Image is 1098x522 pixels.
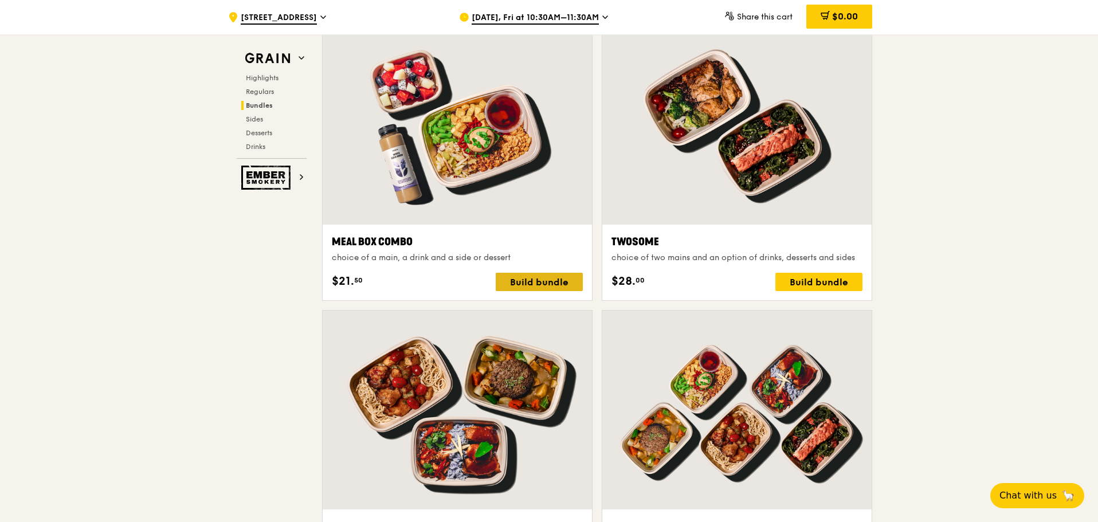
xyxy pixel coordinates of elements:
[246,129,272,137] span: Desserts
[496,273,583,291] div: Build bundle
[611,273,636,290] span: $28.
[332,252,583,264] div: choice of a main, a drink and a side or dessert
[775,273,862,291] div: Build bundle
[246,101,273,109] span: Bundles
[246,143,265,151] span: Drinks
[332,273,354,290] span: $21.
[354,276,363,285] span: 50
[241,12,317,25] span: [STREET_ADDRESS]
[832,11,858,22] span: $0.00
[611,234,862,250] div: Twosome
[636,276,645,285] span: 00
[990,483,1084,508] button: Chat with us🦙
[246,115,263,123] span: Sides
[472,12,599,25] span: [DATE], Fri at 10:30AM–11:30AM
[332,234,583,250] div: Meal Box Combo
[241,166,294,190] img: Ember Smokery web logo
[1061,489,1075,503] span: 🦙
[246,74,279,82] span: Highlights
[246,88,274,96] span: Regulars
[241,48,294,69] img: Grain web logo
[611,252,862,264] div: choice of two mains and an option of drinks, desserts and sides
[737,12,793,22] span: Share this cart
[999,489,1057,503] span: Chat with us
